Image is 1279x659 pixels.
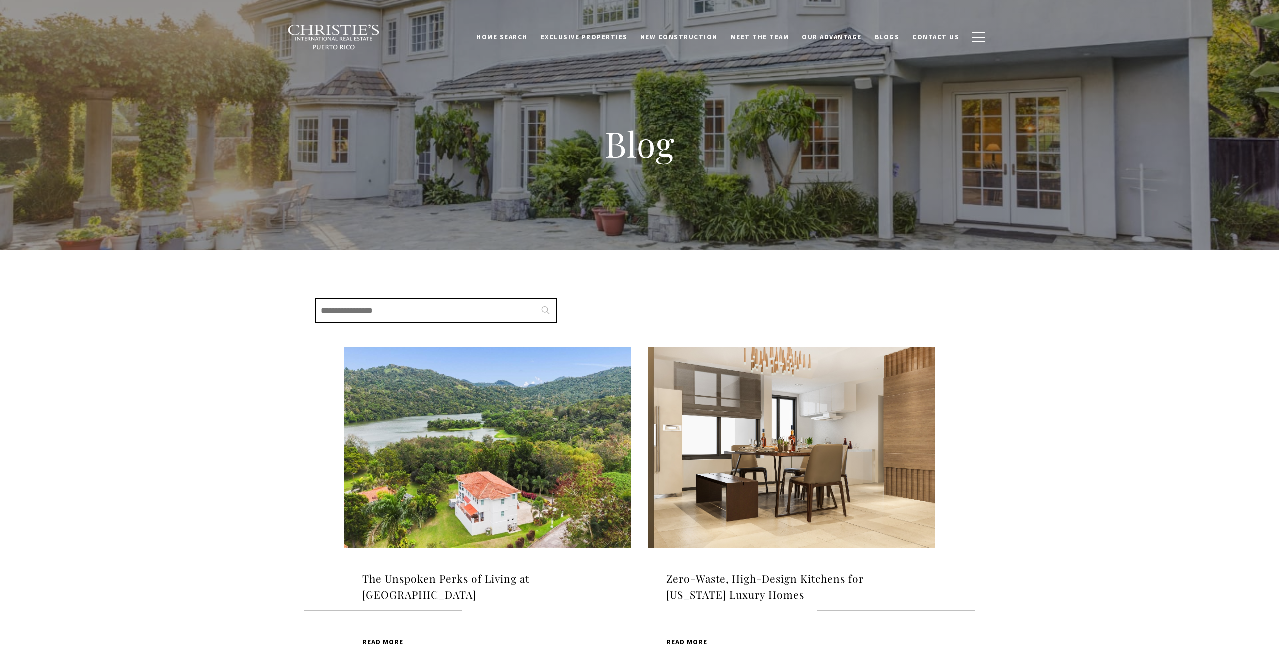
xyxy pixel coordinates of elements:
span: Read MORE [362,638,403,645]
span: Contact Us [912,32,959,41]
a: New Construction [634,27,724,46]
a: Exclusive Properties [534,27,634,46]
span: New Construction [640,32,718,41]
a: Home Search [470,27,534,46]
a: Meet the Team [724,27,796,46]
span: Exclusive Properties [541,32,628,41]
h4: Zero-Waste, High-Design Kitchens for [US_STATE] Luxury Homes [666,571,917,602]
img: Christie's International Real Estate black text logo [287,24,380,50]
a: Our Advantage [795,27,868,46]
img: The Unspoken Perks of Living at Emerald Lake Plantation [344,347,631,548]
span: Read MORE [666,638,707,645]
h1: Blog [440,122,839,166]
a: Blogs [868,27,906,46]
span: Our Advantage [802,32,862,41]
span: Blogs [875,32,900,41]
h4: The Unspoken Perks of Living at [GEOGRAPHIC_DATA] [362,571,613,602]
img: Modern dining room with wooden furniture. [648,347,935,548]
